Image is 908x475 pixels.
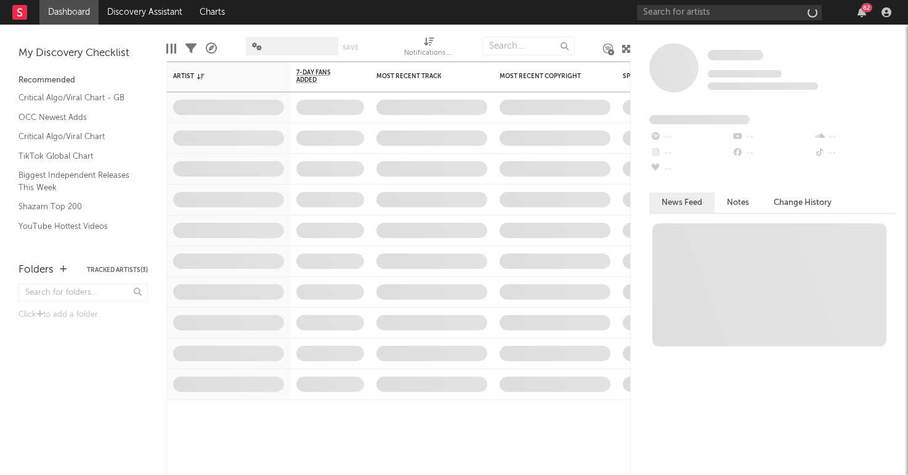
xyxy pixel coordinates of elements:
[173,73,266,80] div: Artist
[731,129,813,145] div: --
[18,130,136,143] a: Critical Algo/Viral Chart
[18,308,148,322] div: Click to add a folder.
[482,37,575,55] input: Search...
[18,239,136,252] a: Apple Top 200
[623,73,715,80] div: Spotify Monthly Listeners
[185,31,197,66] div: Filters
[18,284,148,301] input: Search for folders...
[343,44,359,51] button: Save
[857,7,866,17] button: 62
[18,150,136,163] a: TikTok Global Chart
[18,169,136,194] a: Biggest Independent Releases This Week
[708,82,818,90] span: 0 fans last week
[296,69,346,84] span: 7-Day Fans Added
[18,73,148,88] div: Recommended
[637,5,822,20] input: Search for artists
[87,267,148,273] button: Tracked Artists(3)
[18,200,136,214] a: Shazam Top 200
[18,91,136,105] a: Critical Algo/Viral Chart - GB
[649,161,731,177] div: --
[376,73,469,80] div: Most Recent Track
[18,263,54,277] div: Folders
[649,193,715,213] button: News Feed
[761,193,844,213] button: Change History
[861,3,872,12] div: 62
[649,115,750,124] span: Fans Added by Platform
[708,70,782,78] span: Tracking Since: [DATE]
[500,73,592,80] div: Most Recent Copyright
[404,46,453,61] div: Notifications (Artist)
[206,31,217,66] div: A&R Pipeline
[18,111,136,124] a: OCC Newest Adds
[731,145,813,161] div: --
[715,193,761,213] button: Notes
[814,129,896,145] div: --
[708,50,763,60] span: Some Artist
[708,49,763,62] a: Some Artist
[649,129,731,145] div: --
[166,31,176,66] div: Edit Columns
[404,31,453,66] div: Notifications (Artist)
[649,145,731,161] div: --
[18,46,148,61] div: My Discovery Checklist
[18,220,136,233] a: YouTube Hottest Videos
[814,145,896,161] div: --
